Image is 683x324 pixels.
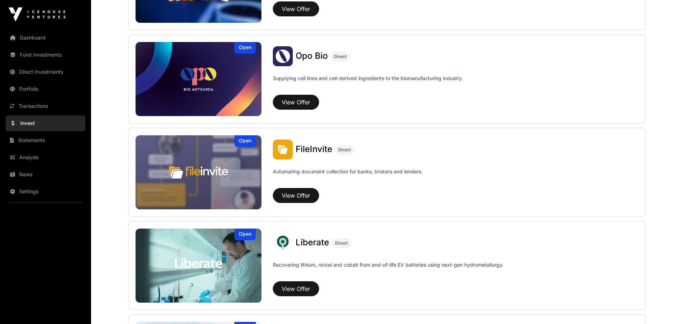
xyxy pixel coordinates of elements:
[296,238,329,247] a: Liberate
[136,135,261,209] img: FileInvite
[136,135,261,209] a: FileInviteOpen
[6,64,85,80] a: Direct Investments
[273,1,319,16] button: View Offer
[273,46,293,66] img: Opo Bio
[273,188,319,203] button: View Offer
[338,147,351,153] span: Direct
[6,132,85,148] a: Statements
[273,168,423,185] p: Automating document collection for banks, brokers and lenders.
[6,167,85,182] a: News
[136,229,261,303] img: Liberate
[296,237,329,247] span: Liberate
[6,47,85,63] a: Fund Investments
[136,42,261,116] img: Opo Bio
[273,281,319,296] button: View Offer
[296,144,332,154] span: FileInvite
[6,30,85,46] a: Dashboard
[335,240,348,246] span: Direct
[273,95,319,110] button: View Offer
[273,75,463,82] p: Supplying cell lines and cell-derived ingredients to the biomanufacturing industry.
[273,140,293,160] img: FileInvite
[9,7,65,21] img: Icehouse Ventures Logo
[234,135,256,147] div: Open
[6,184,85,199] a: Settings
[234,229,256,240] div: Open
[6,98,85,114] a: Transactions
[647,290,683,324] iframe: Chat Widget
[6,115,85,131] a: Invest
[136,42,261,116] a: Opo BioOpen
[296,145,332,154] a: FileInvite
[6,150,85,165] a: Analysis
[273,233,293,253] img: Liberate
[273,261,503,278] p: Recovering lithium, nickel and cobalt from end-of-life EV batteries using next-gen hydrometallurgy.
[296,51,328,61] span: Opo Bio
[6,81,85,97] a: Portfolio
[234,42,256,54] div: Open
[334,54,346,59] span: Direct
[136,229,261,303] a: LiberateOpen
[296,52,328,61] a: Opo Bio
